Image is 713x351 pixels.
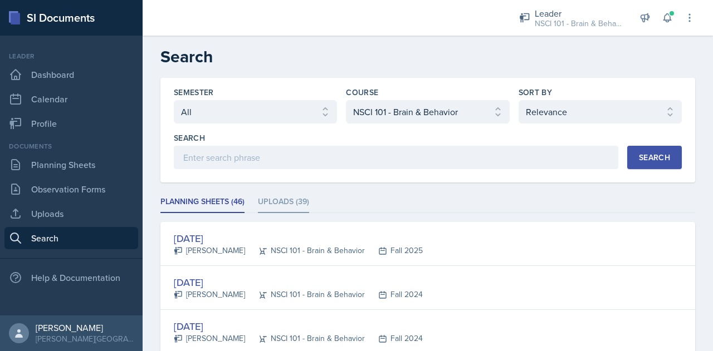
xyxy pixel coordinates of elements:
div: [DATE] [174,319,423,334]
input: Enter search phrase [174,146,618,169]
a: Profile [4,112,138,135]
div: [PERSON_NAME] [174,245,245,256]
label: Sort By [519,87,552,98]
div: [PERSON_NAME][GEOGRAPHIC_DATA] [36,333,134,344]
button: Search [627,146,682,169]
a: Uploads [4,202,138,225]
div: NSCI 101 - Brain & Behavior [245,289,365,300]
div: NSCI 101 - Brain & Behavior [245,245,365,256]
div: [DATE] [174,275,423,290]
div: [PERSON_NAME] [174,289,245,300]
div: [DATE] [174,231,423,246]
div: Leader [535,7,624,20]
div: Fall 2024 [365,289,423,300]
label: Semester [174,87,214,98]
a: Dashboard [4,63,138,86]
label: Search [174,132,205,144]
div: Search [639,153,670,162]
label: Course [346,87,378,98]
div: Fall 2025 [365,245,423,256]
li: Planning Sheets (46) [160,191,245,213]
div: Leader [4,51,138,61]
div: [PERSON_NAME] [36,322,134,333]
div: Documents [4,141,138,151]
h2: Search [160,47,695,67]
div: Fall 2024 [365,333,423,344]
a: Calendar [4,88,138,110]
a: Search [4,227,138,249]
div: [PERSON_NAME] [174,333,245,344]
a: Observation Forms [4,178,138,200]
div: Help & Documentation [4,266,138,289]
a: Planning Sheets [4,154,138,176]
li: Uploads (39) [258,191,309,213]
div: NSCI 101 - Brain & Behavior [245,333,365,344]
div: NSCI 101 - Brain & Behavior / Fall 2025 [535,18,624,29]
